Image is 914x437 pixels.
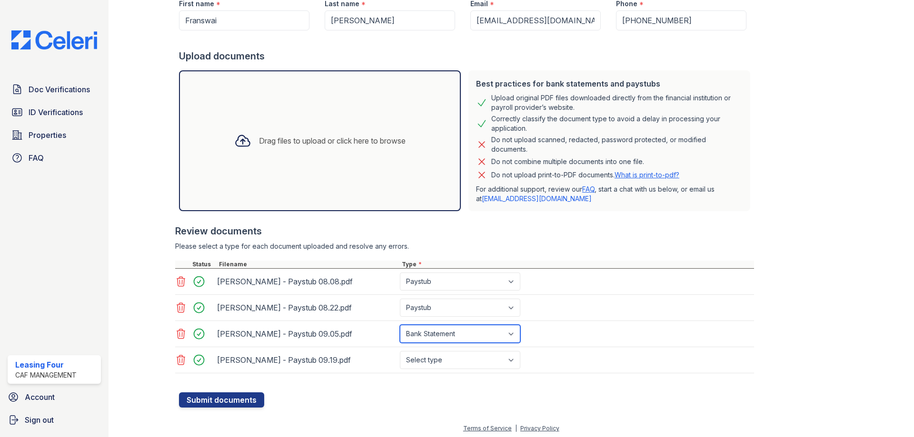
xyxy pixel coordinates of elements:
[217,300,396,315] div: [PERSON_NAME] - Paystub 08.22.pdf
[615,171,679,179] a: What is print-to-pdf?
[8,80,101,99] a: Doc Verifications
[491,170,679,180] p: Do not upload print-to-PDF documents.
[217,274,396,289] div: [PERSON_NAME] - Paystub 08.08.pdf
[4,388,105,407] a: Account
[217,352,396,368] div: [PERSON_NAME] - Paystub 09.19.pdf
[29,152,44,164] span: FAQ
[29,129,66,141] span: Properties
[4,30,105,49] img: CE_Logo_Blue-a8612792a0a2168367f1c8372b55b34899dd931a85d93a1a3d3e32e68fde9ad4.png
[491,135,743,154] div: Do not upload scanned, redacted, password protected, or modified documents.
[520,425,559,432] a: Privacy Policy
[491,114,743,133] div: Correctly classify the document type to avoid a delay in processing your application.
[582,185,595,193] a: FAQ
[15,359,77,370] div: Leasing Four
[217,326,396,341] div: [PERSON_NAME] - Paystub 09.05.pdf
[463,425,512,432] a: Terms of Service
[15,370,77,380] div: CAF Management
[259,135,406,146] div: Drag files to upload or click here to browse
[476,185,743,204] p: For additional support, review our , start a chat with us below, or email us at
[175,242,754,251] div: Please select a type for each document uploaded and resolve any errors.
[8,103,101,122] a: ID Verifications
[29,84,90,95] span: Doc Verifications
[29,107,83,118] span: ID Verifications
[25,414,54,426] span: Sign out
[217,261,400,268] div: Filename
[476,78,743,89] div: Best practices for bank statements and paystubs
[175,224,754,238] div: Review documents
[491,93,743,112] div: Upload original PDF files downloaded directly from the financial institution or payroll provider’...
[8,126,101,145] a: Properties
[491,156,644,167] div: Do not combine multiple documents into one file.
[482,194,592,203] a: [EMAIL_ADDRESS][DOMAIN_NAME]
[190,261,217,268] div: Status
[25,391,55,403] span: Account
[8,148,101,167] a: FAQ
[400,261,754,268] div: Type
[179,49,754,63] div: Upload documents
[515,425,517,432] div: |
[179,392,264,408] button: Submit documents
[4,410,105,429] a: Sign out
